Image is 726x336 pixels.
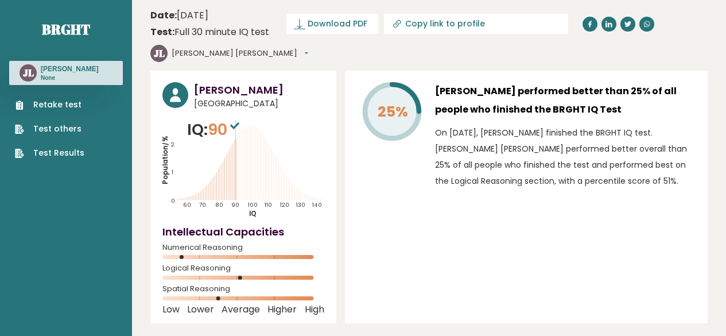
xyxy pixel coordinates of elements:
[247,201,257,208] tspan: 100
[183,201,191,208] tspan: 60
[378,102,408,122] tspan: 25%
[194,98,324,110] span: [GEOGRAPHIC_DATA]
[171,197,175,204] tspan: 0
[267,307,297,312] span: Higher
[161,136,170,184] tspan: Population/%
[187,307,214,312] span: Lower
[162,266,324,271] span: Logical Reasoning
[162,224,324,240] h4: Intellectual Capacities
[215,201,223,208] tspan: 80
[280,201,289,208] tspan: 120
[231,201,239,208] tspan: 90
[435,125,696,189] p: On [DATE], [PERSON_NAME] finished the BRGHT IQ test. [PERSON_NAME] [PERSON_NAME] performed better...
[172,168,173,176] tspan: 1
[15,147,84,159] a: Test Results
[162,245,324,250] span: Numerical Reasoning
[23,66,34,79] text: JL
[308,18,367,30] span: Download PDF
[199,201,206,208] tspan: 70
[208,119,242,140] span: 90
[150,25,269,39] div: Full 30 minute IQ test
[150,9,177,22] b: Date:
[249,209,257,218] tspan: IQ
[15,99,84,111] a: Retake test
[15,123,84,135] a: Test others
[150,9,208,22] time: [DATE]
[222,307,260,312] span: Average
[296,201,305,208] tspan: 130
[305,307,324,312] span: High
[162,287,324,291] span: Spatial Reasoning
[162,307,180,312] span: Low
[265,201,272,208] tspan: 110
[435,82,696,119] h3: [PERSON_NAME] performed better than 25% of all people who finished the BRGHT IQ Test
[41,74,99,82] p: None
[194,82,324,98] h3: [PERSON_NAME]
[41,64,99,74] h3: [PERSON_NAME]
[187,118,242,141] p: IQ:
[154,47,165,60] text: JL
[171,141,174,148] tspan: 2
[150,25,174,38] b: Test:
[312,201,321,208] tspan: 140
[286,14,378,34] a: Download PDF
[172,48,308,59] button: [PERSON_NAME] [PERSON_NAME]
[42,20,90,38] a: Brght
